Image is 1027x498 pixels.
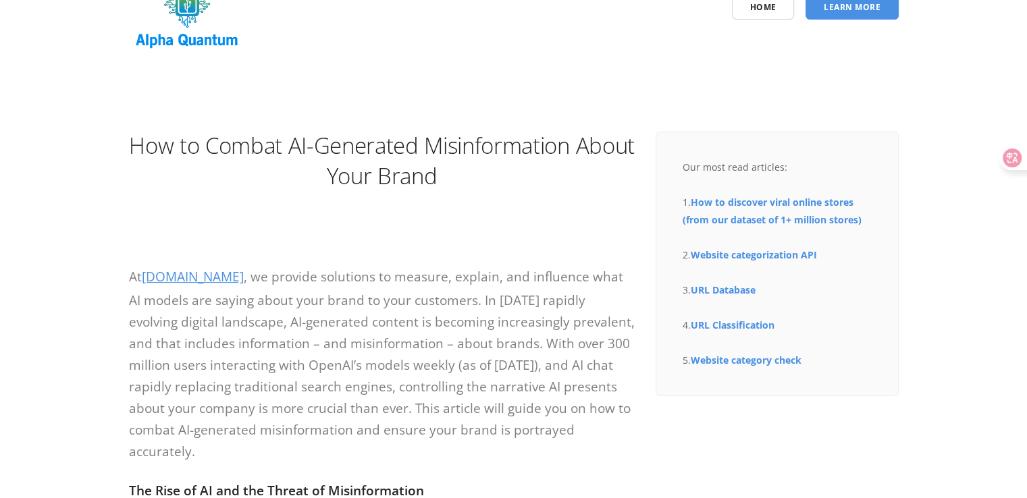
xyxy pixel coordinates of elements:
[129,130,635,191] h1: How to Combat AI-Generated Misinformation About Your Brand
[683,196,862,226] a: How to discover viral online stores (from our dataset of 1+ million stores)
[683,159,872,369] div: Our most read articles: 1. 2. 3. 4. 5.
[142,268,244,285] a: [DOMAIN_NAME]
[691,354,801,366] a: Website category check
[691,283,756,296] a: URL Database
[129,265,635,462] p: At , we provide solutions to measure, explain, and influence what AI models are saying about your...
[824,1,880,13] span: Learn More
[750,1,776,13] span: Home
[691,319,774,331] a: URL Classification
[691,248,817,261] a: Website categorization API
